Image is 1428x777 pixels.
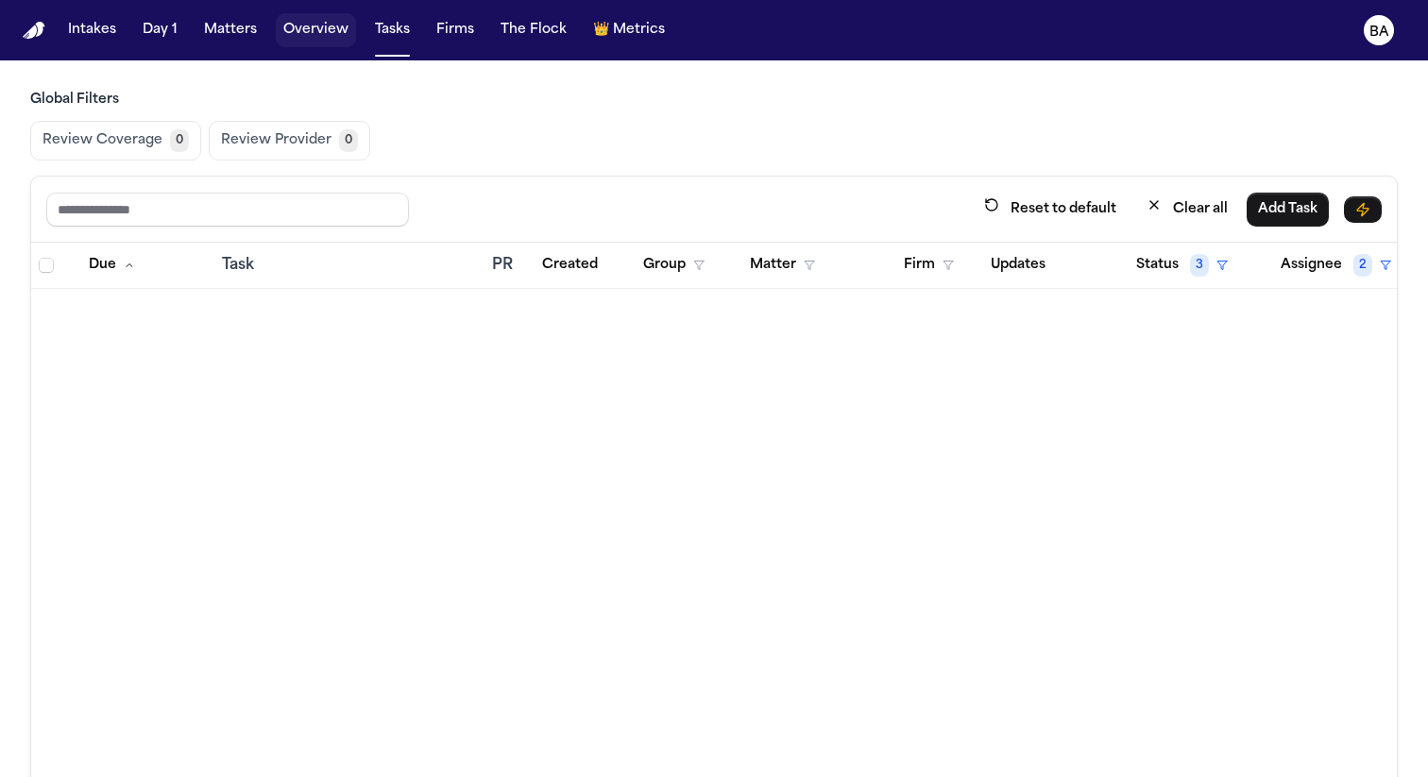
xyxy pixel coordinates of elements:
[1369,25,1389,39] text: BA
[221,131,331,150] span: Review Provider
[892,248,965,282] button: Firm
[979,248,1057,282] button: Updates
[739,248,826,282] button: Matter
[135,13,185,47] button: Day 1
[1190,254,1209,277] span: 3
[30,121,201,160] button: Review Coverage0
[1353,254,1372,277] span: 2
[973,192,1128,227] button: Reset to default
[1135,192,1239,227] button: Clear all
[493,13,574,47] button: The Flock
[23,22,45,40] img: Finch Logo
[23,22,45,40] a: Home
[209,121,370,160] button: Review Provider0
[1125,248,1239,282] button: Status3
[60,13,124,47] button: Intakes
[492,254,516,277] div: PR
[593,21,609,40] span: crown
[276,13,356,47] button: Overview
[39,258,54,273] span: Select all
[613,21,665,40] span: Metrics
[367,13,417,47] button: Tasks
[222,254,477,277] div: Task
[196,13,264,47] button: Matters
[429,13,482,47] button: Firms
[586,13,672,47] button: crownMetrics
[1269,248,1402,282] button: Assignee2
[632,248,716,282] button: Group
[1247,193,1329,227] button: Add Task
[339,129,358,152] span: 0
[531,248,609,282] button: Created
[77,248,146,282] button: Due
[1344,196,1382,223] button: Immediate Task
[170,129,189,152] span: 0
[42,131,162,150] span: Review Coverage
[30,91,1398,110] h3: Global Filters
